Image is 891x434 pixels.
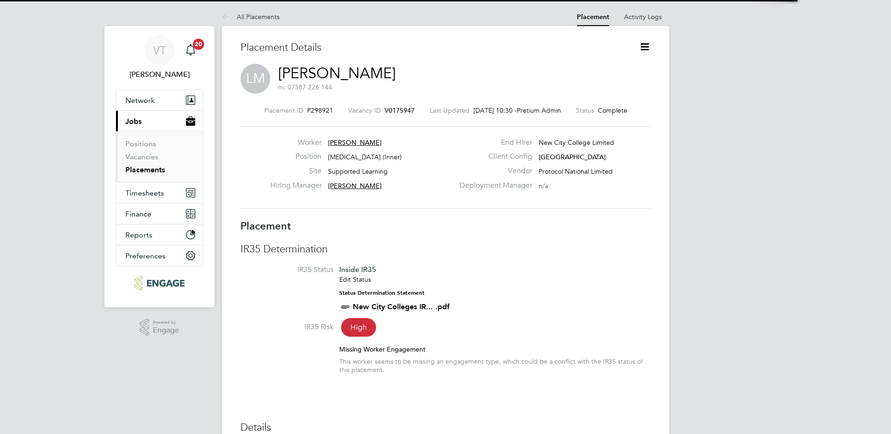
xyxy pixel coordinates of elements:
span: [PERSON_NAME] [328,138,382,147]
label: End Hirer [454,138,532,148]
button: Network [116,90,203,110]
span: Network [125,96,155,105]
nav: Main navigation [104,26,214,307]
span: Preferences [125,251,165,260]
label: IR35 Status [240,265,334,275]
span: Reports [125,231,152,239]
span: Jobs [125,117,142,126]
label: Hiring Manager [270,181,322,190]
a: Edit Status [339,275,371,284]
button: Timesheets [116,183,203,203]
div: Jobs [116,131,203,182]
label: Vacancy ID [348,106,381,115]
span: Victoria Ticehurst [116,69,203,80]
label: Position [270,152,322,162]
img: ncclondon-logo-retina.png [134,276,184,291]
a: Powered byEngage [140,319,179,336]
label: Deployment Manager [454,181,532,190]
label: Site [270,166,322,176]
span: Finance [125,210,151,218]
label: Client Config [454,152,532,162]
a: [PERSON_NAME] [278,64,396,82]
h3: Placement Details [240,41,625,54]
span: LM [240,64,270,94]
span: n/a [539,182,548,190]
label: IR35 Risk [240,322,334,332]
label: Status [576,106,594,115]
div: This worker seems to be missing an engagement type, which could be a conflict with the IR35 statu... [339,357,651,374]
span: [DATE] 10:30 - [473,106,517,115]
span: [GEOGRAPHIC_DATA] [539,153,606,161]
a: 20 [181,35,200,65]
a: Activity Logs [624,13,662,21]
span: [MEDICAL_DATA] (Inner) [328,153,402,161]
a: Placements [125,165,165,174]
a: New City Colleges IR... .pdf [353,302,450,311]
b: Placement [240,220,291,232]
a: Positions [125,139,156,148]
h3: IR35 Determination [240,243,651,256]
span: Complete [598,106,627,115]
span: Protocol National Limited [539,167,613,176]
button: Finance [116,203,203,224]
button: Jobs [116,111,203,131]
button: Reports [116,224,203,245]
div: Missing Worker Engagement [339,345,651,353]
span: VT [153,44,166,56]
span: Timesheets [125,189,164,197]
span: Powered by [153,319,179,326]
span: Supported Learning [328,167,388,176]
button: Preferences [116,245,203,266]
label: Last Updated [430,106,470,115]
span: 20 [193,39,204,50]
span: [PERSON_NAME] [328,182,382,190]
a: Go to home page [116,276,203,291]
a: VT[PERSON_NAME] [116,35,203,80]
a: Vacancies [125,152,158,161]
label: Placement ID [264,106,303,115]
label: Worker [270,138,322,148]
span: Pretium Admin [517,106,561,115]
span: m: 07587 226 144 [278,83,332,91]
span: New City College Limited [539,138,614,147]
span: P298921 [307,106,333,115]
a: All Placements [222,13,280,21]
span: V0175947 [384,106,415,115]
strong: Status Determination Statement [339,290,425,296]
span: Inside IR35 [339,265,376,274]
span: High [341,318,376,337]
label: Vendor [454,166,532,176]
a: Placement [577,13,609,21]
span: Engage [153,326,179,334]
